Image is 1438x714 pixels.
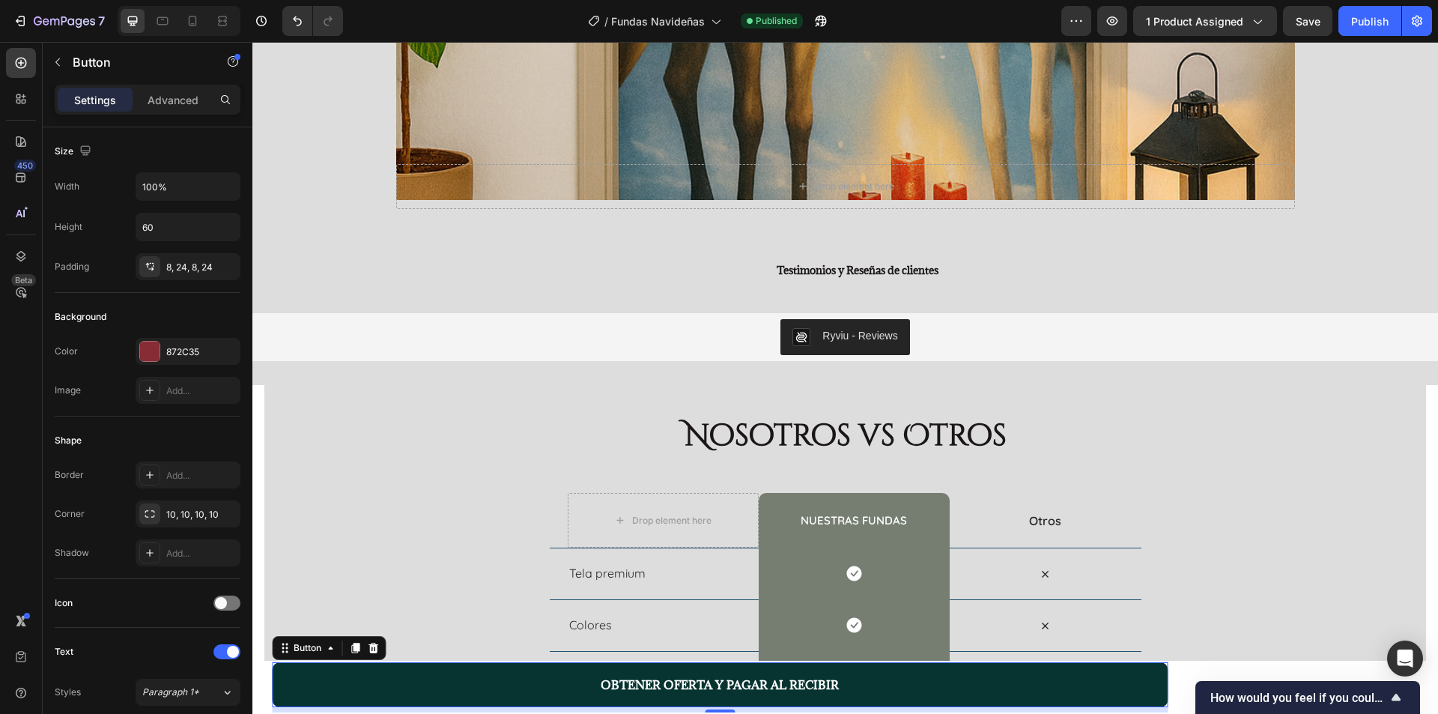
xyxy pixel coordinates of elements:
[98,12,105,30] p: 7
[166,345,237,359] div: 872C35
[1210,691,1387,705] span: How would you feel if you could no longer use GemPages?
[148,92,198,108] p: Advanced
[136,214,240,240] input: Auto
[699,471,887,487] p: Otros
[73,53,200,71] p: Button
[55,434,82,447] div: Shape
[1210,689,1405,707] button: Show survey - How would you feel if you could no longer use GemPages?
[528,277,657,313] button: Ryviu - Reviews
[1146,13,1243,29] span: 1 product assigned
[1338,6,1401,36] button: Publish
[252,42,1438,714] iframe: Design area
[55,546,89,560] div: Shadow
[55,596,73,610] div: Icon
[136,679,240,706] button: Paragraph 1*
[55,180,79,193] div: Width
[55,310,106,324] div: Background
[611,13,705,29] span: Fundas Navideñas
[11,274,36,286] div: Beta
[55,345,78,358] div: Color
[55,142,94,162] div: Size
[6,6,112,36] button: 7
[55,260,89,273] div: Padding
[562,139,642,151] div: Drop element here
[142,686,199,699] span: Paragraph 1*
[1133,6,1277,36] button: 1 product assigned
[55,468,84,482] div: Border
[432,374,754,414] strong: Nosotros vs Otros
[166,384,237,398] div: Add...
[540,286,558,304] img: CJed0K2x44sDEAE=.png
[55,507,85,521] div: Corner
[380,473,459,485] div: Drop element here
[604,13,608,29] span: /
[55,645,73,659] div: Text
[524,221,686,235] strong: Testimonios y Reseñas de clientes
[317,524,505,539] p: Tela premium
[1296,15,1320,28] span: Save
[756,14,797,28] span: Published
[55,686,81,699] div: Styles
[38,599,72,613] div: Button
[570,286,645,302] div: Ryviu - Reviews
[166,261,237,274] div: 8, 24, 8, 24
[1283,6,1332,36] button: Save
[547,471,656,485] h2: nuestras fundas
[282,6,343,36] div: Undo/Redo
[14,160,36,172] div: 450
[55,220,82,234] div: Height
[166,508,237,521] div: 10, 10, 10, 10
[55,384,81,397] div: Image
[348,635,586,650] span: OBTENER OFERTA Y PAGAR AL RECIBIR
[136,173,240,200] input: Auto
[166,469,237,482] div: Add...
[166,547,237,560] div: Add...
[1351,13,1389,29] div: Publish
[74,92,116,108] p: Settings
[1387,641,1423,677] div: Open Intercom Messenger
[317,575,505,591] p: Colores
